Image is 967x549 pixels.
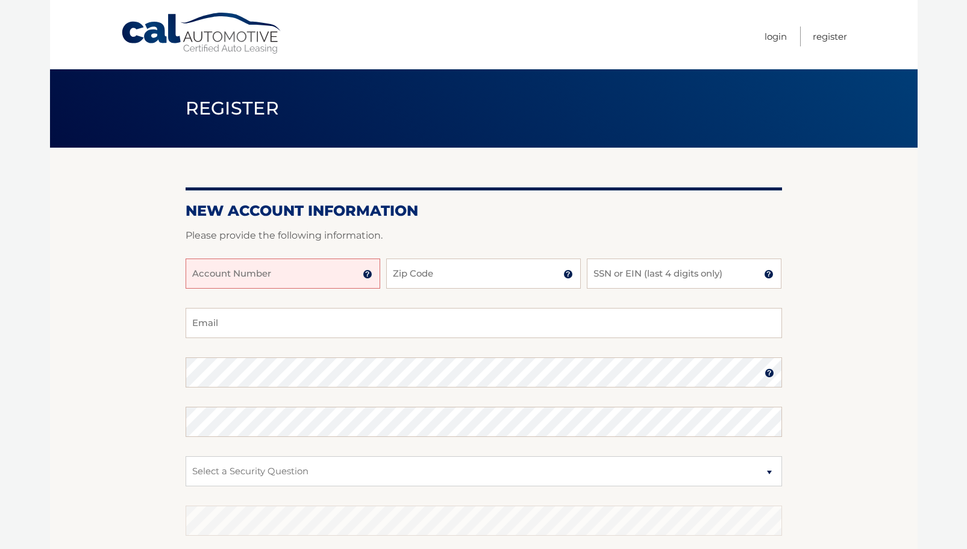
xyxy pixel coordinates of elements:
[563,269,573,279] img: tooltip.svg
[186,97,280,119] span: Register
[765,368,774,378] img: tooltip.svg
[764,269,774,279] img: tooltip.svg
[386,259,581,289] input: Zip Code
[186,308,782,338] input: Email
[587,259,781,289] input: SSN or EIN (last 4 digits only)
[363,269,372,279] img: tooltip.svg
[186,202,782,220] h2: New Account Information
[765,27,787,46] a: Login
[120,12,283,55] a: Cal Automotive
[186,227,782,244] p: Please provide the following information.
[186,259,380,289] input: Account Number
[813,27,847,46] a: Register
